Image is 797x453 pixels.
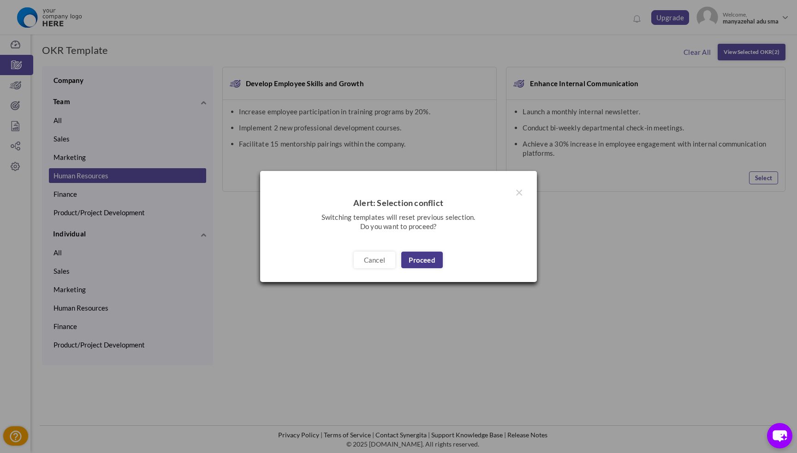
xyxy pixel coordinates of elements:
[767,423,792,448] button: chat-button
[401,252,443,268] a: Proceed
[354,252,395,268] a: Cancel
[515,185,523,199] button: ×
[274,199,523,208] h4: Alert: Selection conflict
[274,212,523,231] p: Switching templates will reset previous selection. Do you want to proceed?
